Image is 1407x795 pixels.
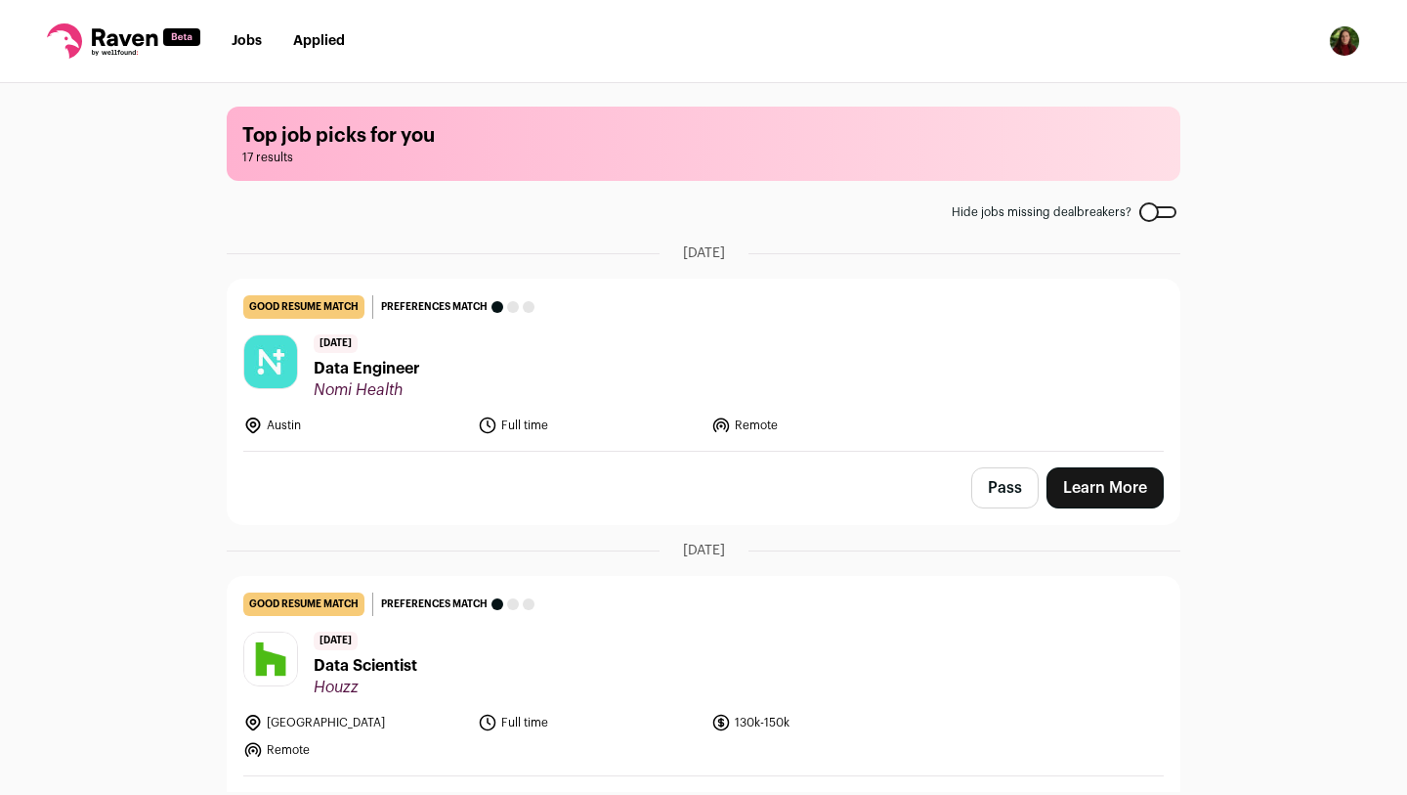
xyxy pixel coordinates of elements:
h1: Top job picks for you [242,122,1165,150]
li: [GEOGRAPHIC_DATA] [243,713,466,732]
li: Full time [478,416,701,435]
span: Data Engineer [314,357,420,380]
span: Hide jobs missing dealbreakers? [952,204,1131,220]
span: [DATE] [683,243,725,263]
span: Nomi Health [314,380,420,400]
button: Pass [971,467,1039,508]
a: Learn More [1046,467,1164,508]
a: Applied [293,34,345,48]
li: Remote [243,740,466,760]
div: good resume match [243,593,364,616]
img: 16232722-medium_jpg [1329,25,1360,57]
span: [DATE] [314,632,358,650]
img: 0ccf1baabac5b58678d95b581fe8c5f0dc3d6fc8becd0e639dfc6177cbd4afda [244,335,297,388]
span: Preferences match [381,297,488,317]
span: [DATE] [683,541,725,560]
span: Data Scientist [314,654,417,678]
span: 17 results [242,150,1165,165]
a: Jobs [232,34,262,48]
li: Full time [478,713,701,732]
span: Houzz [314,678,417,697]
li: 130k-150k [711,713,934,732]
button: Open dropdown [1329,25,1360,57]
span: Preferences match [381,595,488,614]
span: [DATE] [314,334,358,353]
li: Remote [711,416,934,435]
div: good resume match [243,295,364,319]
img: e8f04c316442db27da34b49f1119a6e59d690fba3e4d438835155f95cadc43d8.jpg [244,633,297,685]
a: good resume match Preferences match [DATE] Data Scientist Houzz [GEOGRAPHIC_DATA] Full time 130k-... [228,577,1179,775]
li: Austin [243,416,466,435]
a: good resume match Preferences match [DATE] Data Engineer Nomi Health Austin Full time Remote [228,280,1179,451]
